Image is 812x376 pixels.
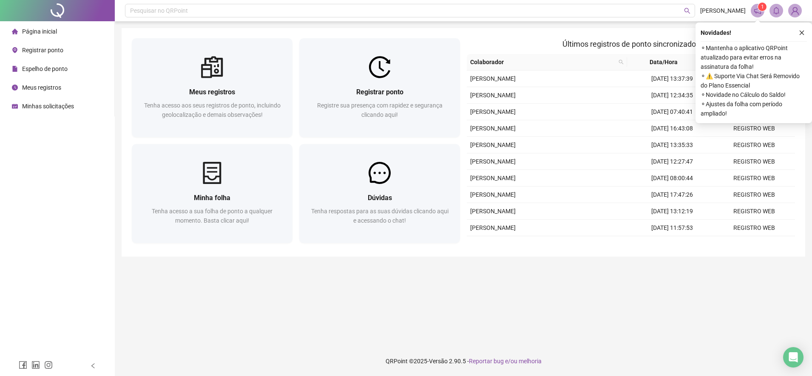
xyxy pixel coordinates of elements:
[317,102,443,118] span: Registre sua presença com rapidez e segurança clicando aqui!
[470,191,516,198] span: [PERSON_NAME]
[470,125,516,132] span: [PERSON_NAME]
[631,137,713,153] td: [DATE] 13:35:33
[631,104,713,120] td: [DATE] 07:40:41
[631,120,713,137] td: [DATE] 16:43:08
[631,220,713,236] td: [DATE] 11:57:53
[758,3,767,11] sup: 1
[701,99,807,118] span: ⚬ Ajustes da folha com período ampliado!
[12,85,18,90] span: clock-circle
[152,208,273,224] span: Tenha acesso a sua folha de ponto a qualquer momento. Basta clicar aqui!
[631,87,713,104] td: [DATE] 12:34:35
[115,346,812,376] footer: QRPoint © 2025 - 2.90.5 -
[754,7,761,14] span: notification
[619,59,624,65] span: search
[701,43,807,71] span: ⚬ Mantenha o aplicativo QRPoint atualizado para evitar erros na assinatura da folha!
[713,203,795,220] td: REGISTRO WEB
[194,194,230,202] span: Minha folha
[470,224,516,231] span: [PERSON_NAME]
[311,208,449,224] span: Tenha respostas para as suas dúvidas clicando aqui e acessando o chat!
[12,66,18,72] span: file
[713,187,795,203] td: REGISTRO WEB
[22,103,74,110] span: Minhas solicitações
[356,88,403,96] span: Registrar ponto
[22,65,68,72] span: Espelho de ponto
[631,187,713,203] td: [DATE] 17:47:26
[631,153,713,170] td: [DATE] 12:27:47
[761,4,764,10] span: 1
[701,28,731,37] span: Novidades !
[144,102,281,118] span: Tenha acesso aos seus registros de ponto, incluindo geolocalização e demais observações!
[22,28,57,35] span: Página inicial
[19,361,27,369] span: facebook
[12,28,18,34] span: home
[631,170,713,187] td: [DATE] 08:00:44
[684,8,690,14] span: search
[627,54,707,71] th: Data/Hora
[132,144,292,243] a: Minha folhaTenha acesso a sua folha de ponto a qualquer momento. Basta clicar aqui!
[368,194,392,202] span: Dúvidas
[470,92,516,99] span: [PERSON_NAME]
[90,363,96,369] span: left
[617,56,625,68] span: search
[713,120,795,137] td: REGISTRO WEB
[470,158,516,165] span: [PERSON_NAME]
[12,47,18,53] span: environment
[22,47,63,54] span: Registrar ponto
[469,358,542,365] span: Reportar bug e/ou melhoria
[189,88,235,96] span: Meus registros
[713,220,795,236] td: REGISTRO WEB
[44,361,53,369] span: instagram
[470,108,516,115] span: [PERSON_NAME]
[713,236,795,253] td: REGISTRO WEB
[299,38,460,137] a: Registrar pontoRegistre sua presença com rapidez e segurança clicando aqui!
[789,4,801,17] img: 90740
[631,236,713,253] td: [DATE] 07:58:54
[132,38,292,137] a: Meus registrosTenha acesso aos seus registros de ponto, incluindo geolocalização e demais observa...
[470,141,516,148] span: [PERSON_NAME]
[429,358,448,365] span: Versão
[12,103,18,109] span: schedule
[562,40,700,48] span: Últimos registros de ponto sincronizados
[772,7,780,14] span: bell
[799,30,805,36] span: close
[713,153,795,170] td: REGISTRO WEB
[299,144,460,243] a: DúvidasTenha respostas para as suas dúvidas clicando aqui e acessando o chat!
[631,203,713,220] td: [DATE] 13:12:19
[700,6,746,15] span: [PERSON_NAME]
[713,137,795,153] td: REGISTRO WEB
[470,208,516,215] span: [PERSON_NAME]
[470,57,615,67] span: Colaborador
[22,84,61,91] span: Meus registros
[31,361,40,369] span: linkedin
[713,170,795,187] td: REGISTRO WEB
[631,71,713,87] td: [DATE] 13:37:39
[630,57,697,67] span: Data/Hora
[783,347,803,368] div: Open Intercom Messenger
[470,75,516,82] span: [PERSON_NAME]
[470,175,516,181] span: [PERSON_NAME]
[701,71,807,90] span: ⚬ ⚠️ Suporte Via Chat Será Removido do Plano Essencial
[701,90,807,99] span: ⚬ Novidade no Cálculo do Saldo!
